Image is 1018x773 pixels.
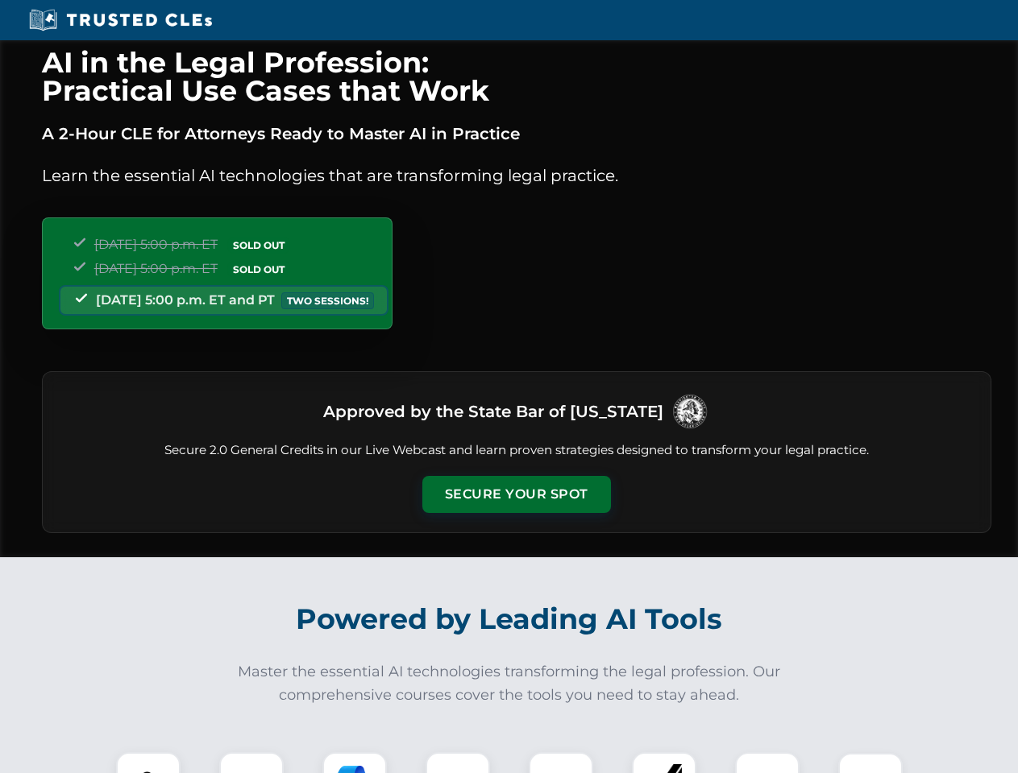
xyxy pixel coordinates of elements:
span: [DATE] 5:00 p.m. ET [94,261,218,276]
span: SOLD OUT [227,237,290,254]
p: Learn the essential AI technologies that are transforming legal practice. [42,163,991,188]
span: [DATE] 5:00 p.m. ET [94,237,218,252]
p: Secure 2.0 General Credits in our Live Webcast and learn proven strategies designed to transform ... [62,441,971,460]
p: Master the essential AI technologies transforming the legal profession. Our comprehensive courses... [227,660,792,707]
img: Logo [670,391,710,432]
p: A 2-Hour CLE for Attorneys Ready to Master AI in Practice [42,121,991,147]
img: Trusted CLEs [24,8,217,32]
h2: Powered by Leading AI Tools [63,591,956,647]
h3: Approved by the State Bar of [US_STATE] [323,397,663,426]
span: SOLD OUT [227,261,290,278]
button: Secure Your Spot [422,476,611,513]
h1: AI in the Legal Profession: Practical Use Cases that Work [42,48,991,105]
